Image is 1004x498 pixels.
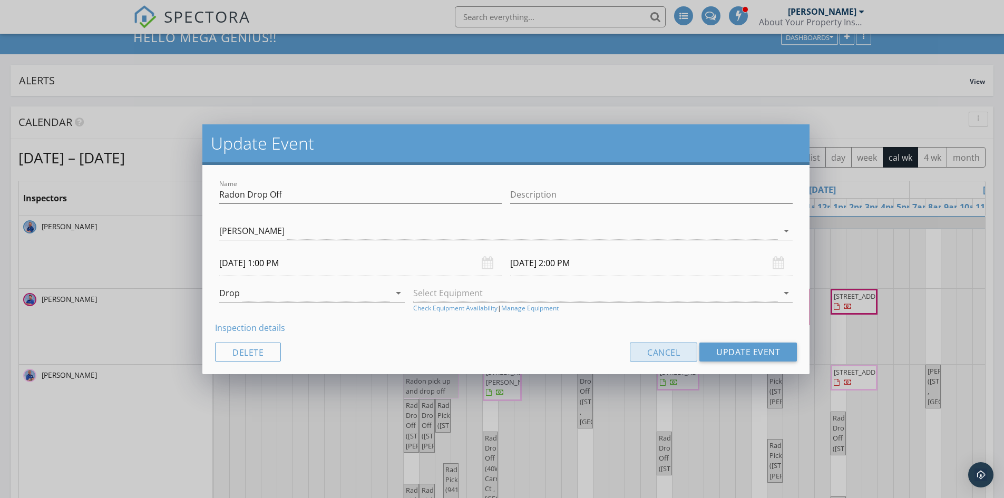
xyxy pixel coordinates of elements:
[630,343,697,362] button: Cancel
[215,343,281,362] button: Delete
[780,287,793,299] i: arrow_drop_down
[501,304,559,313] a: Manage Equipment
[413,304,498,313] a: Check Equipment Availability
[392,287,405,299] i: arrow_drop_down
[211,133,801,154] h2: Update Event
[780,224,793,237] i: arrow_drop_down
[413,304,793,313] div: |
[219,226,285,236] div: [PERSON_NAME]
[699,343,797,362] button: Update Event
[219,250,502,276] input: Select date
[219,288,240,298] div: Drop
[968,462,993,487] div: Open Intercom Messenger
[215,322,285,334] a: Inspection details
[510,250,793,276] input: Select date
